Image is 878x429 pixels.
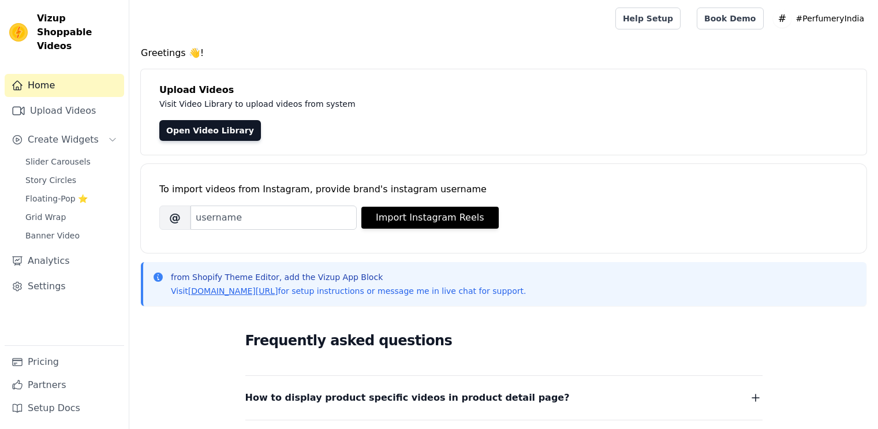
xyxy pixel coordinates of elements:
[18,227,124,244] a: Banner Video
[18,209,124,225] a: Grid Wrap
[5,397,124,420] a: Setup Docs
[18,172,124,188] a: Story Circles
[141,46,866,60] h4: Greetings 👋!
[159,206,190,230] span: @
[791,8,869,29] p: #PerfumeryIndia
[245,390,763,406] button: How to display product specific videos in product detail page?
[25,230,80,241] span: Banner Video
[159,120,261,141] a: Open Video Library
[778,13,786,24] text: #
[37,12,119,53] span: Vizup Shoppable Videos
[159,97,677,111] p: Visit Video Library to upload videos from system
[25,193,88,204] span: Floating-Pop ⭐
[245,329,763,352] h2: Frequently asked questions
[615,8,681,29] a: Help Setup
[18,154,124,170] a: Slider Carousels
[5,350,124,374] a: Pricing
[5,249,124,273] a: Analytics
[5,275,124,298] a: Settings
[5,374,124,397] a: Partners
[159,182,848,196] div: To import videos from Instagram, provide brand's instagram username
[171,285,526,297] p: Visit for setup instructions or message me in live chat for support.
[245,390,570,406] span: How to display product specific videos in product detail page?
[25,156,91,167] span: Slider Carousels
[28,133,99,147] span: Create Widgets
[190,206,357,230] input: username
[9,23,28,42] img: Vizup
[5,99,124,122] a: Upload Videos
[5,74,124,97] a: Home
[188,286,278,296] a: [DOMAIN_NAME][URL]
[25,174,76,186] span: Story Circles
[697,8,763,29] a: Book Demo
[773,8,869,29] button: # #PerfumeryIndia
[171,271,526,283] p: from Shopify Theme Editor, add the Vizup App Block
[361,207,499,229] button: Import Instagram Reels
[5,128,124,151] button: Create Widgets
[25,211,66,223] span: Grid Wrap
[18,191,124,207] a: Floating-Pop ⭐
[159,83,848,97] h4: Upload Videos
